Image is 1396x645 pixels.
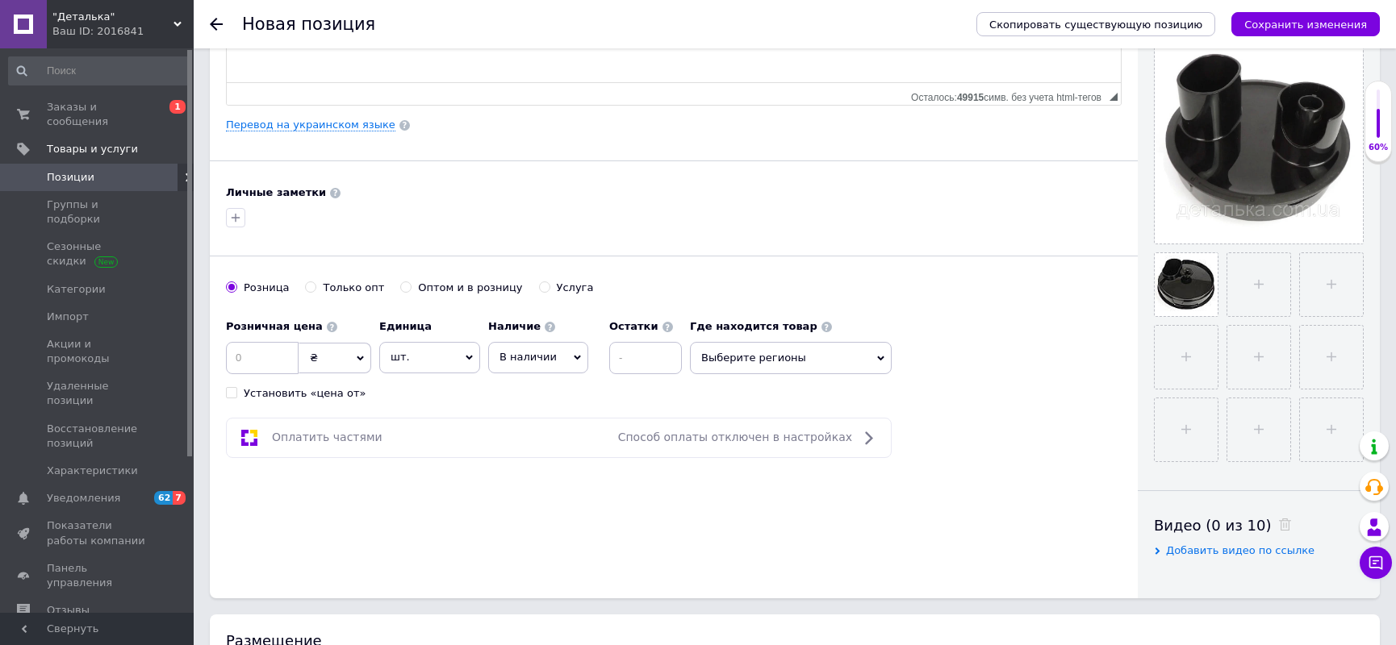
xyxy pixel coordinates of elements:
div: Розница [244,281,289,295]
span: "Деталька" [52,10,173,24]
span: Перетащите для изменения размера [1110,93,1118,101]
span: Добавить видео по ссылке [1166,544,1314,556]
span: Выберите регионы [690,342,892,374]
h1: Новая позиция [242,15,375,34]
b: Единица [379,320,432,332]
button: Сохранить изменения [1231,12,1380,36]
span: Группы и подборки [47,198,149,227]
span: 62 [154,491,173,505]
span: Скопировать существующую позицию [989,19,1202,31]
input: Поиск [8,56,190,85]
i: Сохранить изменения [1244,19,1367,31]
span: Способ оплаты отключен в настройках [618,431,852,443]
span: ₴ [310,352,318,364]
span: Акции и промокоды [47,337,149,366]
span: Отзывы [47,603,90,618]
span: Сезонные скидки [47,239,149,268]
span: Заказы и сообщения [47,100,149,129]
div: Ваш ID: 2016841 [52,24,194,39]
b: Остатки [609,320,658,332]
span: Оплатить частями [272,431,382,443]
span: 49915 [957,92,984,103]
a: Перевод на украинском языке [226,119,395,131]
div: Оптом и в розницу [418,281,522,295]
span: Позиции [47,170,94,185]
span: 1 [169,100,186,114]
div: 60% Качество заполнения [1365,81,1392,162]
span: В наличии [499,351,557,363]
body: Визуальный текстовый редактор, A683F0AF-02C5-4809-92F5-E7AA412F597B [16,16,878,33]
div: Только опт [323,281,384,295]
span: Характеристики [47,464,138,478]
input: - [609,342,682,374]
button: Чат с покупателем [1360,547,1392,579]
div: Установить «цена от» [244,386,366,401]
button: Скопировать существующую позицию [976,12,1215,36]
span: Восстановление позиций [47,422,149,451]
b: Личные заметки [226,186,326,198]
b: Наличие [488,320,541,332]
b: Розничная цена [226,320,323,332]
span: Импорт [47,310,89,324]
b: Где находится товар [690,320,817,332]
div: Вернуться назад [210,18,223,31]
input: 0 [226,342,299,374]
span: Показатели работы компании [47,518,149,547]
span: Панель управления [47,561,149,590]
span: Категории [47,282,106,297]
span: Видео (0 из 10) [1154,517,1271,534]
span: шт. [379,342,480,372]
span: 7 [173,491,186,505]
div: 60% [1365,142,1391,153]
div: Услуга [557,281,594,295]
span: Товары и услуги [47,142,138,156]
span: Уведомления [47,491,120,506]
div: Подсчет символов [911,88,1110,103]
span: Удаленные позиции [47,379,149,408]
